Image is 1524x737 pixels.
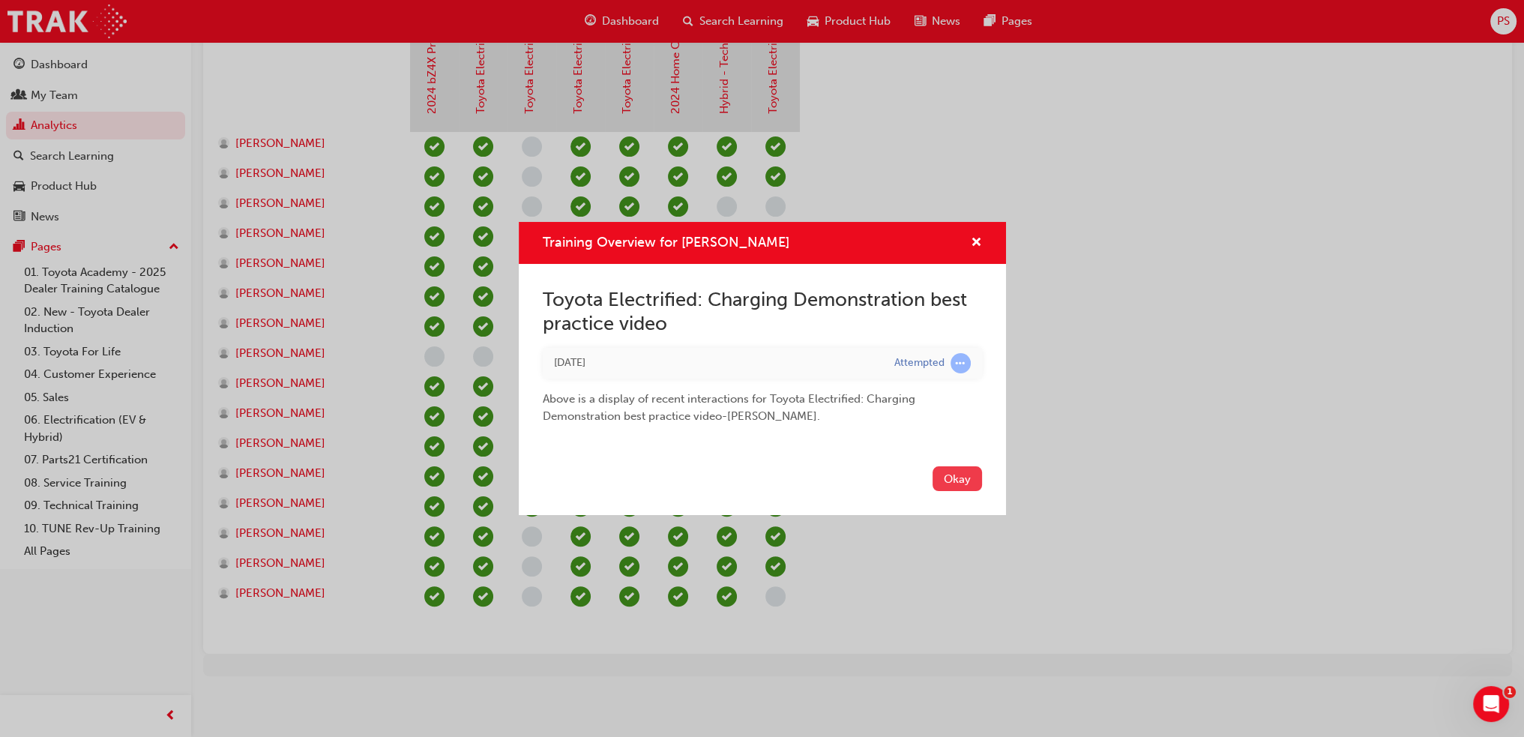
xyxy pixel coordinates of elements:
[933,466,982,491] button: Okay
[971,237,982,250] span: cross-icon
[543,288,982,336] h2: Toyota Electrified: Charging Demonstration best practice video
[951,353,971,373] span: learningRecordVerb_ATTEMPT-icon
[1504,686,1516,698] span: 1
[894,356,945,370] div: Attempted
[519,222,1006,515] div: Training Overview for Paul Sibley
[543,234,789,250] span: Training Overview for [PERSON_NAME]
[543,379,982,424] div: Above is a display of recent interactions for Toyota Electrified: Charging Demonstration best pra...
[554,355,872,372] div: Thu Aug 21 2025 10:01:36 GMT+0930 (Australian Central Standard Time)
[971,234,982,253] button: cross-icon
[1473,686,1509,722] iframe: Intercom live chat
